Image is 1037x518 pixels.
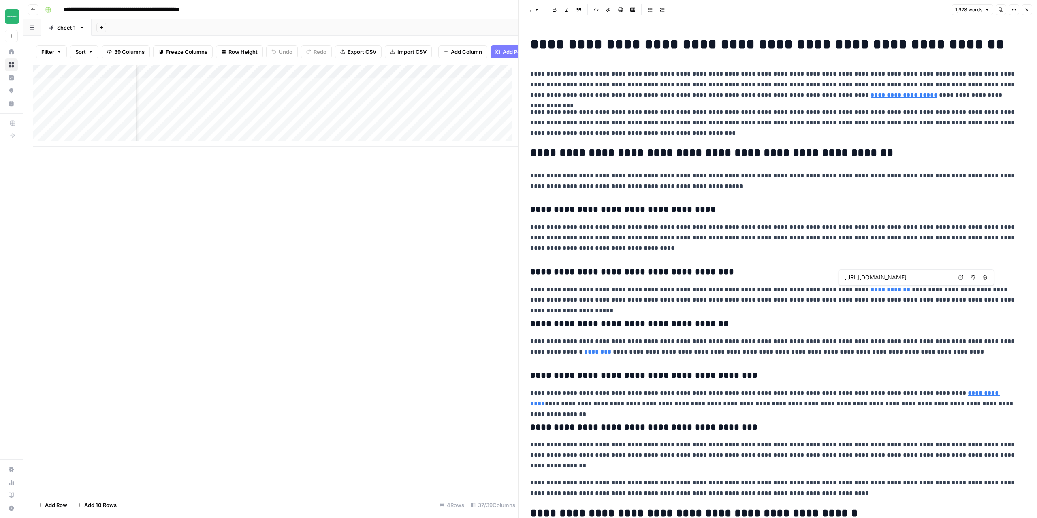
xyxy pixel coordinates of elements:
a: Learning Hub [5,489,18,502]
a: Home [5,45,18,58]
span: Filter [41,48,54,56]
span: Add Column [451,48,482,56]
div: 37/39 Columns [467,499,518,512]
span: Sort [75,48,86,56]
span: 1,928 words [955,6,982,13]
button: Filter [36,45,67,58]
span: Redo [314,48,326,56]
a: Your Data [5,97,18,110]
button: 39 Columns [102,45,150,58]
button: Freeze Columns [153,45,213,58]
button: Undo [266,45,298,58]
button: Add 10 Rows [72,499,122,512]
button: Import CSV [385,45,432,58]
span: Export CSV [348,48,376,56]
a: Insights [5,71,18,84]
a: Usage [5,476,18,489]
span: Add Row [45,501,67,509]
a: Settings [5,463,18,476]
span: Freeze Columns [166,48,207,56]
span: Row Height [228,48,258,56]
span: Undo [279,48,292,56]
button: Sort [70,45,98,58]
button: Help + Support [5,502,18,515]
span: Import CSV [397,48,427,56]
button: Workspace: Team Empathy [5,6,18,27]
button: Export CSV [335,45,382,58]
button: Redo [301,45,332,58]
button: Add Column [438,45,487,58]
div: Sheet 1 [57,23,76,32]
button: 1,928 words [952,4,993,15]
button: Row Height [216,45,263,58]
div: 4 Rows [436,499,467,512]
span: Add Power Agent [503,48,547,56]
a: Sheet 1 [41,19,92,36]
button: Add Power Agent [491,45,552,58]
span: 39 Columns [114,48,145,56]
a: Browse [5,58,18,71]
span: Add 10 Rows [84,501,117,509]
img: Team Empathy Logo [5,9,19,24]
button: Add Row [33,499,72,512]
a: Opportunities [5,84,18,97]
